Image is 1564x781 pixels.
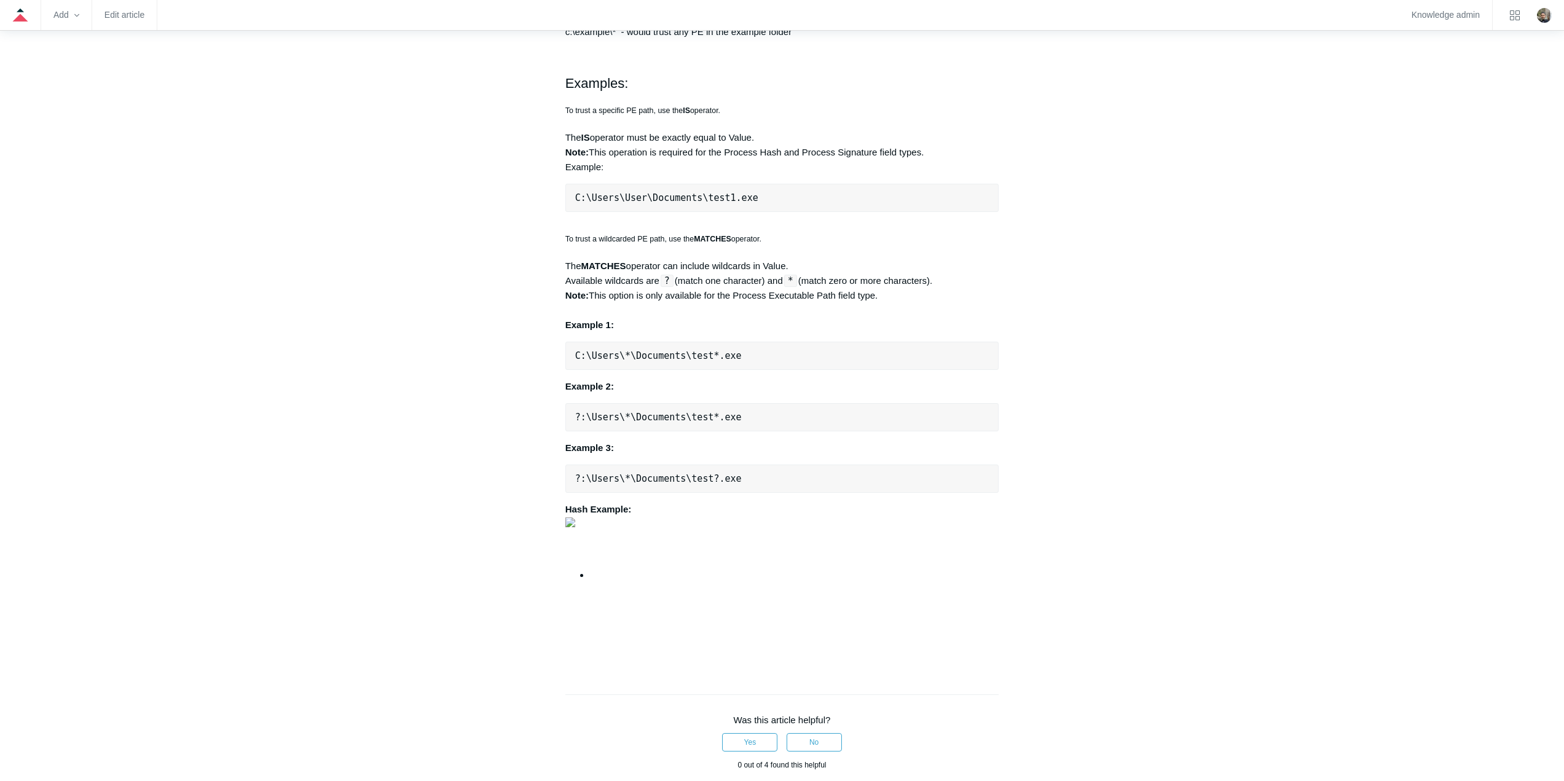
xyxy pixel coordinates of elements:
[1537,8,1552,23] zd-hc-trigger: Click your profile icon to open the profile menu
[581,261,626,271] strong: MATCHES
[565,147,589,157] strong: Note:
[734,715,831,725] span: Was this article helpful?
[104,12,144,18] a: Edit article
[1412,12,1480,18] a: Knowledge admin
[565,184,999,212] pre: C:\Users\User\Documents\test1.exe
[565,73,999,94] h2: Examples:
[565,342,999,370] pre: C:\Users\*\Documents\test*.exe
[565,465,999,493] pre: ?:\Users\*\Documents\test?.exe
[737,761,826,769] span: 0 out of 4 found this helpful
[565,320,614,330] strong: Example 1:
[683,106,690,115] strong: IS
[565,105,999,212] div: The operator must be exactly equal to Value. This operation is required for the Process Hash and ...
[53,12,79,18] zd-hc-trigger: Add
[565,160,999,175] div: Example:
[722,733,777,752] button: This article was helpful
[565,381,614,391] strong: Example 2:
[565,105,999,117] h5: To trust a specific PE path, use the operator.
[565,221,999,246] h5: To trust a wildcarded PE path, use the operator.
[565,517,575,527] img: 15493174976659
[565,221,999,394] div: The operator can include wildcards in Value. Available wildcards are (match one character) and (m...
[565,504,632,514] strong: Hash Example:
[565,290,589,300] strong: Note:
[661,275,674,287] code: ?
[565,442,614,453] strong: Example 3:
[787,733,842,752] button: This article was not helpful
[581,132,590,143] strong: IS
[694,235,731,243] strong: MATCHES
[565,25,999,39] p: c:\example\* - would trust any PE in the example folder
[1537,8,1552,23] img: user avatar
[565,403,999,431] pre: ?:\Users\*\Documents\test*.exe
